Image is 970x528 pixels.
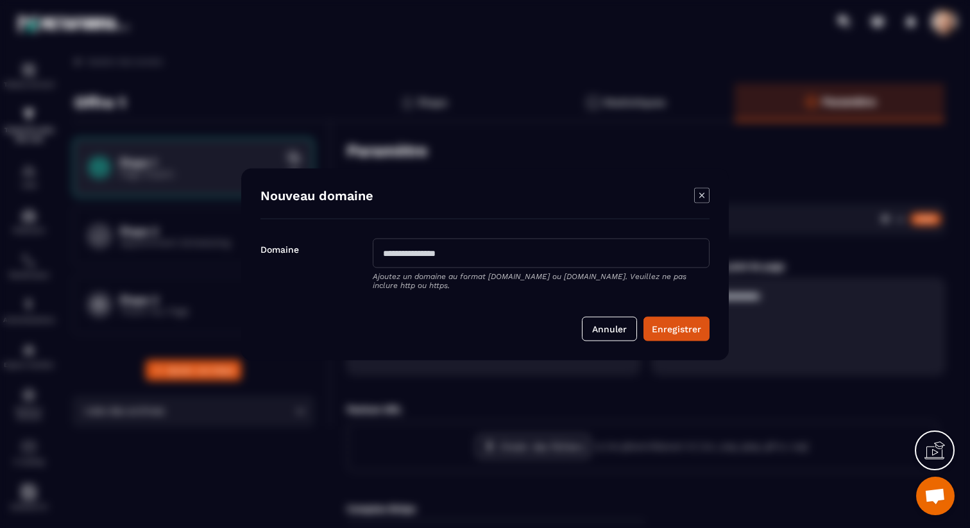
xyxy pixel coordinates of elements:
button: Annuler [582,316,637,341]
p: Ajoutez un domaine au format [DOMAIN_NAME] ou [DOMAIN_NAME]. Veuillez ne pas inclure http ou https. [373,271,710,289]
button: Enregistrer [643,316,710,341]
h4: Nouveau domaine [260,187,373,205]
label: Domaine [260,244,299,254]
div: Ouvrir le chat [916,477,955,515]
